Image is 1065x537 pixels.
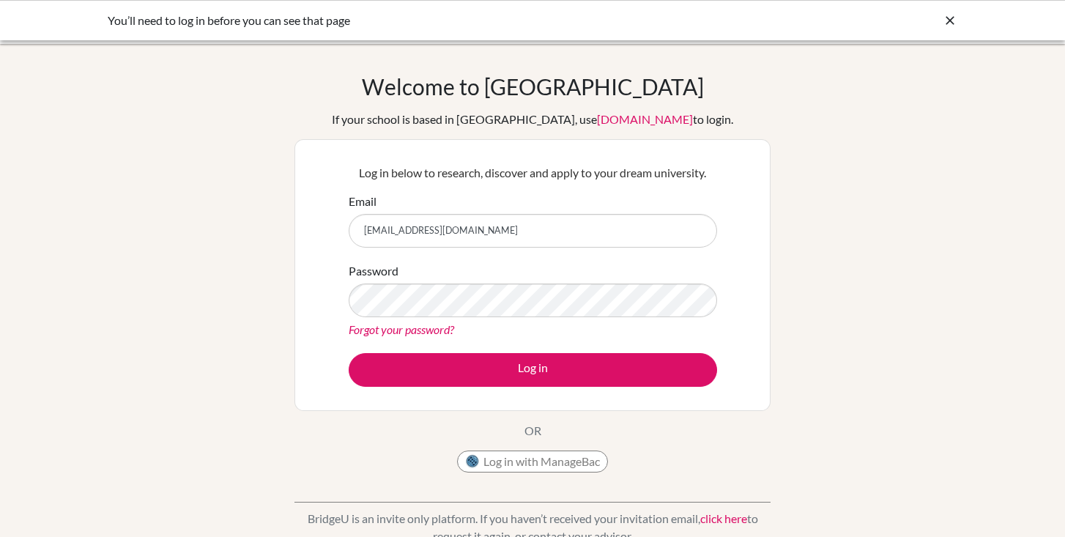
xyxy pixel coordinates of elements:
[349,164,717,182] p: Log in below to research, discover and apply to your dream university.
[457,451,608,473] button: Log in with ManageBac
[362,73,704,100] h1: Welcome to [GEOGRAPHIC_DATA]
[524,422,541,440] p: OR
[108,12,738,29] div: You’ll need to log in before you can see that page
[349,353,717,387] button: Log in
[700,511,747,525] a: click here
[332,111,733,128] div: If your school is based in [GEOGRAPHIC_DATA], use to login.
[349,193,376,210] label: Email
[597,112,693,126] a: [DOMAIN_NAME]
[349,322,454,336] a: Forgot your password?
[349,262,398,280] label: Password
